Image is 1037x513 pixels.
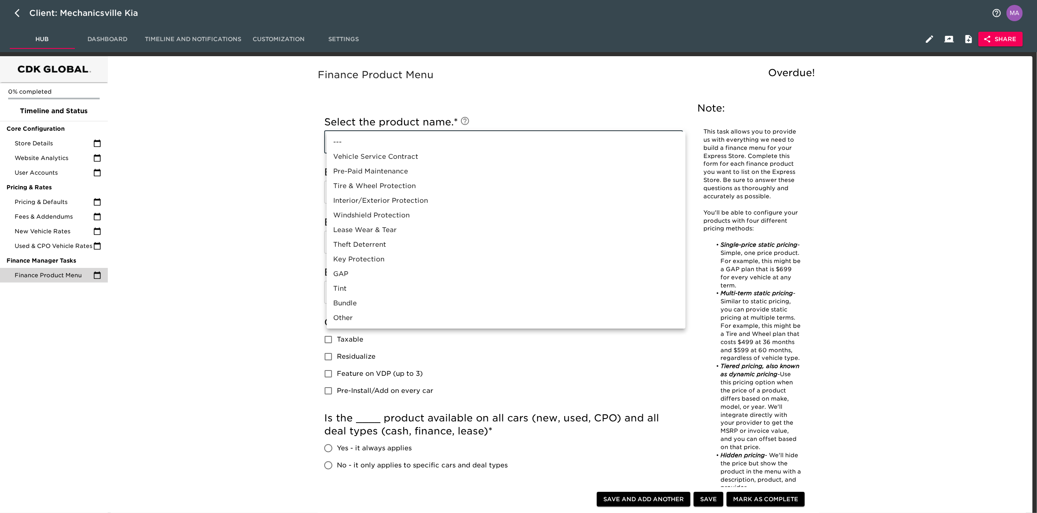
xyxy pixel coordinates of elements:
[327,179,686,193] li: Tire & Wheel Protection
[327,311,686,325] li: Other
[327,208,686,223] li: Windshield Protection
[327,267,686,281] li: GAP
[327,281,686,296] li: Tint
[327,237,686,252] li: Theft Deterrent
[327,193,686,208] li: Interior/Exterior Protection
[327,135,686,149] li: ---
[327,149,686,164] li: Vehicle Service Contract
[327,164,686,179] li: Pre-Paid Maintenance
[327,252,686,267] li: Key Protection
[327,296,686,311] li: Bundle
[327,223,686,237] li: Lease Wear & Tear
